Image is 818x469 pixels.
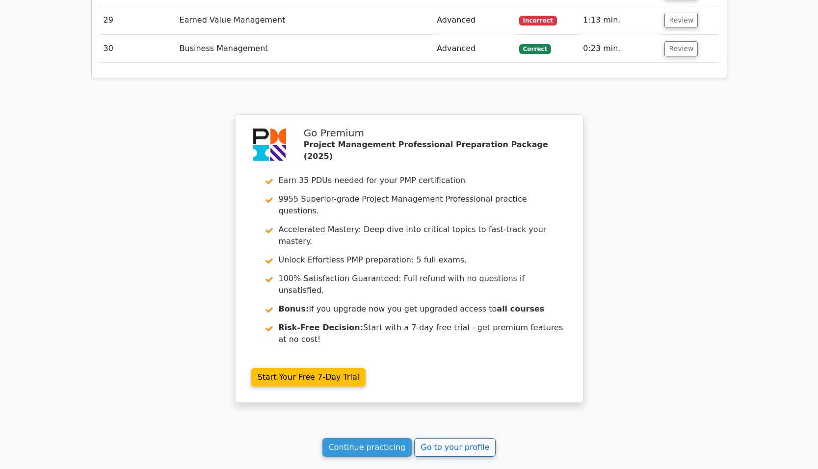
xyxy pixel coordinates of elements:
[664,13,698,28] button: Review
[100,6,176,34] td: 29
[251,368,366,387] a: Start Your Free 7-Day Trial
[414,438,496,457] a: Go to your profile
[579,6,660,34] td: 1:13 min.
[519,16,557,26] span: Incorrect
[176,6,433,34] td: Earned Value Management
[579,35,660,63] td: 0:23 min.
[664,41,698,56] button: Review
[433,35,515,63] td: Advanced
[322,438,412,457] a: Continue practicing
[433,6,515,34] td: Advanced
[176,35,433,63] td: Business Management
[100,35,176,63] td: 30
[519,44,551,54] span: Correct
